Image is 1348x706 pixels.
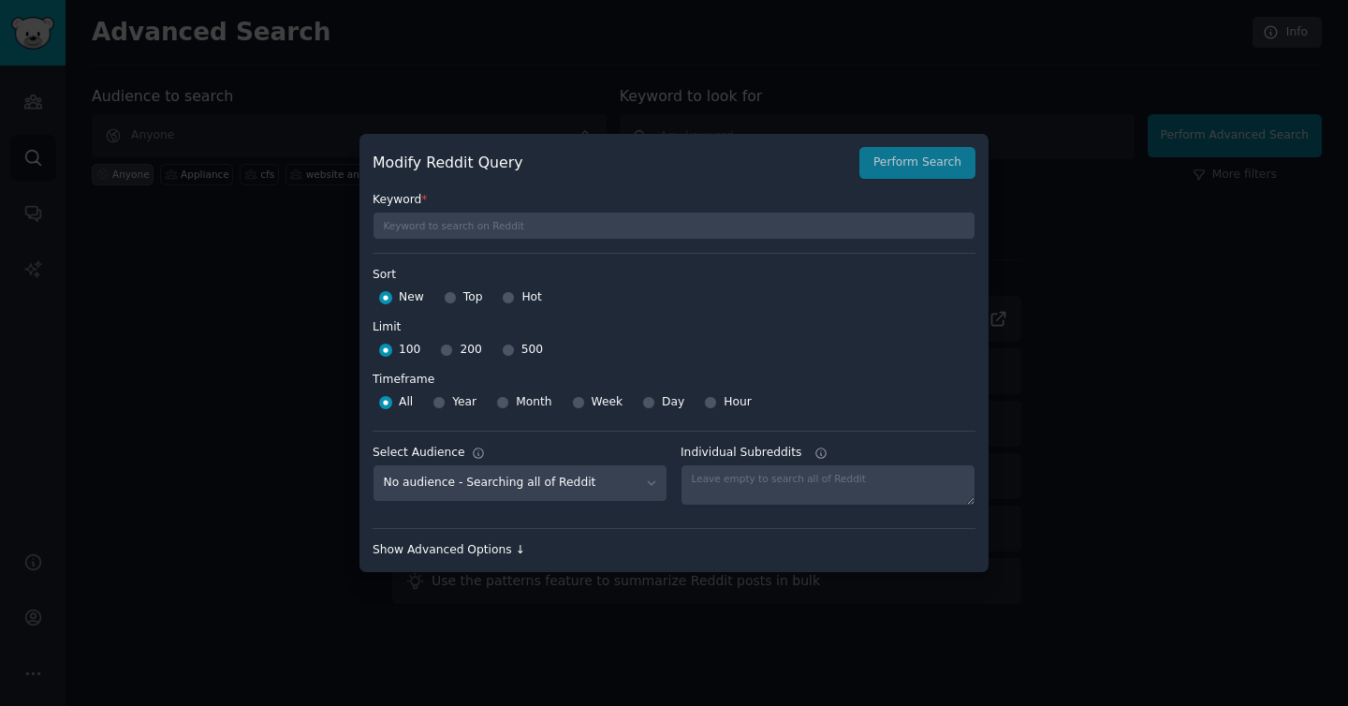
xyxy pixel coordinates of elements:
h2: Modify Reddit Query [373,152,849,175]
span: Year [452,394,476,411]
span: Top [463,289,483,306]
span: Day [662,394,684,411]
span: 100 [399,342,420,359]
span: Hour [724,394,752,411]
span: New [399,289,424,306]
div: Limit [373,319,401,336]
label: Timeframe [373,365,975,389]
span: All [399,394,413,411]
input: Keyword to search on Reddit [373,212,975,240]
label: Sort [373,267,975,284]
div: Show Advanced Options ↓ [373,542,975,559]
span: 500 [521,342,543,359]
span: Week [592,394,623,411]
span: 200 [460,342,481,359]
div: Select Audience [373,445,465,462]
span: Hot [521,289,542,306]
label: Individual Subreddits [681,445,975,462]
span: Month [516,394,551,411]
label: Keyword [373,192,975,209]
